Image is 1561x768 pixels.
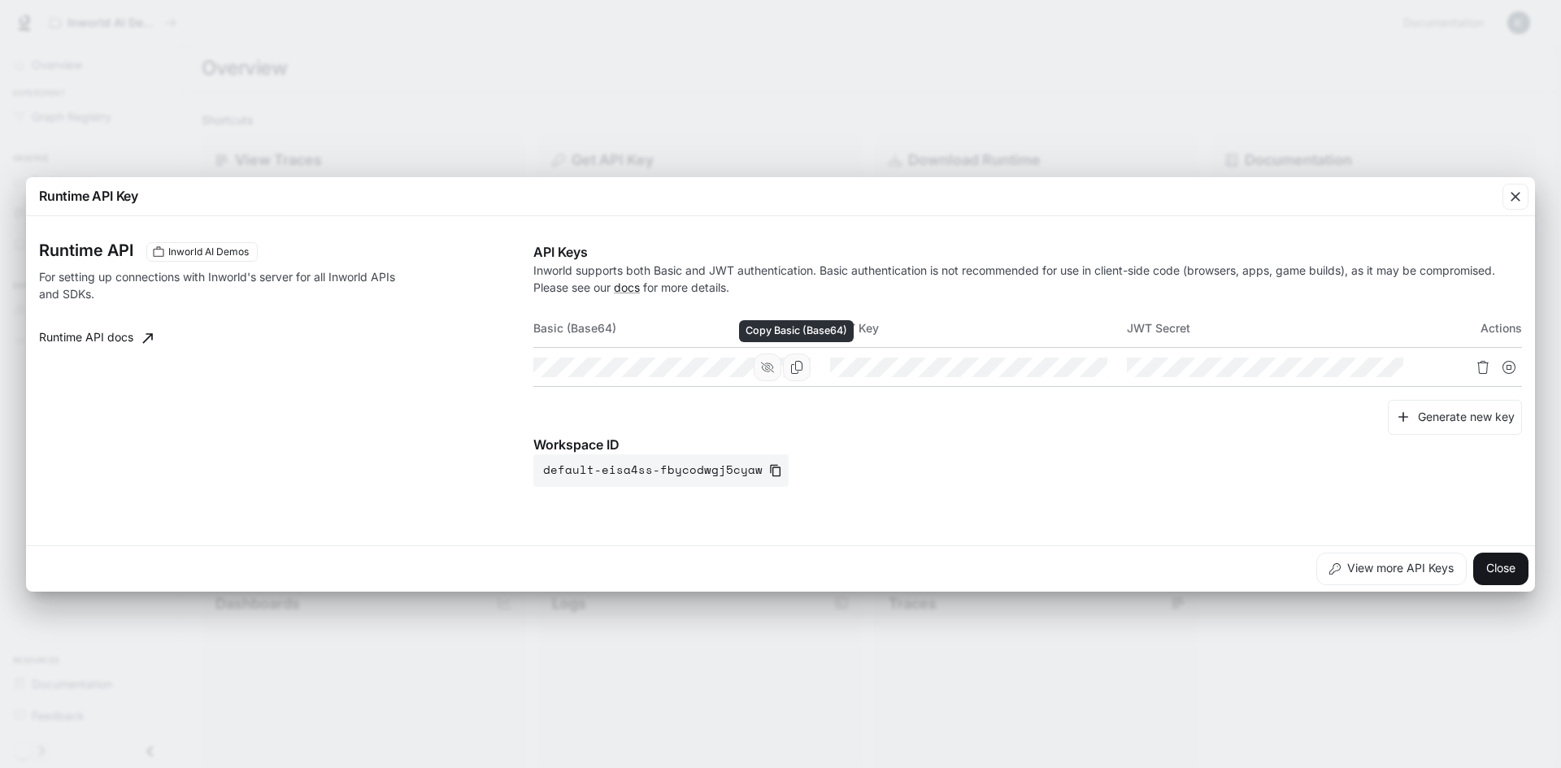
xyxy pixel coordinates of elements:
button: Generate new key [1388,400,1522,435]
p: Workspace ID [533,435,1522,454]
th: JWT Secret [1127,309,1424,348]
button: Copy Basic (Base64) [783,354,811,381]
button: Suspend API key [1496,354,1522,380]
a: docs [614,280,640,294]
th: Basic (Base64) [533,309,830,348]
h3: Runtime API [39,242,133,258]
div: These keys will apply to your current workspace only [146,242,258,262]
th: Actions [1423,309,1522,348]
p: Runtime API Key [39,186,138,206]
span: Inworld AI Demos [162,245,255,259]
p: For setting up connections with Inworld's server for all Inworld APIs and SDKs. [39,268,400,302]
button: Delete API key [1470,354,1496,380]
button: default-eisa4ss-fbycodwgj5cyaw [533,454,789,487]
div: Copy Basic (Base64) [739,320,854,342]
th: JWT Key [830,309,1127,348]
a: Runtime API docs [33,322,159,354]
p: Inworld supports both Basic and JWT authentication. Basic authentication is not recommended for u... [533,262,1522,296]
button: View more API Keys [1316,553,1467,585]
p: API Keys [533,242,1522,262]
button: Close [1473,553,1528,585]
